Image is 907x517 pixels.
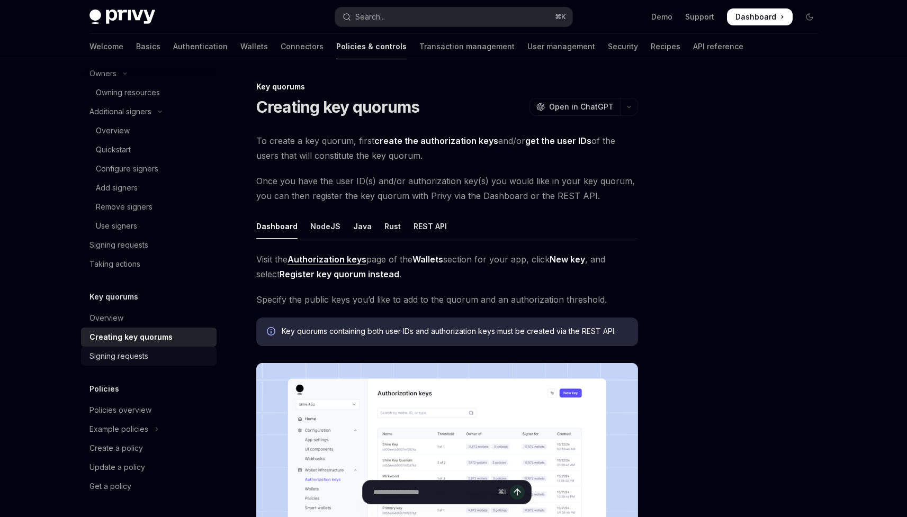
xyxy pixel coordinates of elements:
[256,252,638,282] span: Visit the page of the section for your app, click , and select .
[96,86,160,99] div: Owning resources
[280,269,399,279] strong: Register key quorum instead
[282,326,627,337] span: Key quorums containing both user IDs and authorization keys must be created via the REST API.
[335,7,572,26] button: Open search
[373,480,493,504] input: Ask a question...
[89,291,138,303] h5: Key quorums
[355,11,385,23] div: Search...
[549,102,614,112] span: Open in ChatGPT
[89,423,148,436] div: Example policies
[81,121,217,140] a: Overview
[89,442,143,455] div: Create a policy
[353,214,372,239] div: Java
[81,420,217,439] button: Toggle Example policies section
[81,178,217,197] a: Add signers
[81,216,217,235] a: Use signers
[81,255,217,274] a: Taking actions
[81,197,217,216] a: Remove signers
[529,98,620,116] button: Open in ChatGPT
[96,220,137,232] div: Use signers
[96,182,138,194] div: Add signers
[685,12,714,22] a: Support
[89,105,151,118] div: Additional signers
[288,254,366,265] a: Authorization keys
[173,34,228,59] a: Authentication
[651,12,672,22] a: Demo
[89,258,140,270] div: Taking actions
[89,34,123,59] a: Welcome
[281,34,324,59] a: Connectors
[89,239,148,251] div: Signing requests
[801,8,818,25] button: Toggle dark mode
[256,214,298,239] div: Dashboard
[240,34,268,59] a: Wallets
[96,143,131,156] div: Quickstart
[374,135,498,147] a: create the authorization keys
[136,34,160,59] a: Basics
[414,214,447,239] div: REST API
[96,124,130,137] div: Overview
[81,477,217,496] a: Get a policy
[525,135,591,147] a: get the user IDs
[89,350,148,362] div: Signing requests
[256,81,638,92] div: Key quorums
[81,401,217,420] a: Policies overview
[81,309,217,328] a: Overview
[96,162,158,175] div: Configure signers
[310,214,340,239] div: NodeJS
[608,34,638,59] a: Security
[384,214,401,239] div: Rust
[81,83,217,102] a: Owning resources
[81,347,217,366] a: Signing requests
[89,312,123,324] div: Overview
[735,12,776,22] span: Dashboard
[527,34,595,59] a: User management
[336,34,407,59] a: Policies & controls
[89,480,131,493] div: Get a policy
[651,34,680,59] a: Recipes
[256,292,638,307] span: Specify the public keys you’d like to add to the quorum and an authorization threshold.
[89,331,173,343] div: Creating key quorums
[267,327,277,338] svg: Info
[256,133,638,163] span: To create a key quorum, first and/or of the users that will constitute the key quorum.
[727,8,793,25] a: Dashboard
[256,97,420,116] h1: Creating key quorums
[555,13,566,21] span: ⌘ K
[81,458,217,477] a: Update a policy
[510,485,525,500] button: Send message
[81,439,217,458] a: Create a policy
[81,159,217,178] a: Configure signers
[412,254,443,265] strong: Wallets
[89,383,119,395] h5: Policies
[89,10,155,24] img: dark logo
[96,201,152,213] div: Remove signers
[89,404,151,416] div: Policies overview
[693,34,743,59] a: API reference
[81,102,217,121] button: Toggle Additional signers section
[89,461,145,474] div: Update a policy
[81,235,217,255] a: Signing requests
[256,174,638,203] span: Once you have the user ID(s) and/or authorization key(s) you would like in your key quorum, you c...
[419,34,515,59] a: Transaction management
[550,254,585,265] strong: New key
[81,140,217,159] a: Quickstart
[81,328,217,347] a: Creating key quorums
